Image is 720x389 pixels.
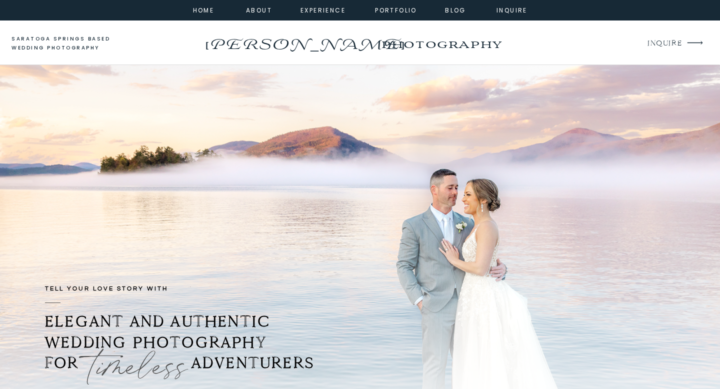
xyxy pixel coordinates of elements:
[246,5,268,14] a: about
[494,5,530,14] a: inquire
[45,312,314,372] b: ELEGANT AND AUTHENTIC WEDDING PHOTOGRAPHY FOR ADVENTURERS
[190,5,217,14] a: home
[437,5,473,14] a: Blog
[300,5,341,14] a: experience
[202,32,406,48] a: [PERSON_NAME]
[45,285,168,292] b: TELL YOUR LOVE STORY with
[647,37,681,50] a: INQUIRE
[11,34,129,53] a: saratoga springs based wedding photography
[361,30,521,57] a: photography
[374,5,417,14] a: portfolio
